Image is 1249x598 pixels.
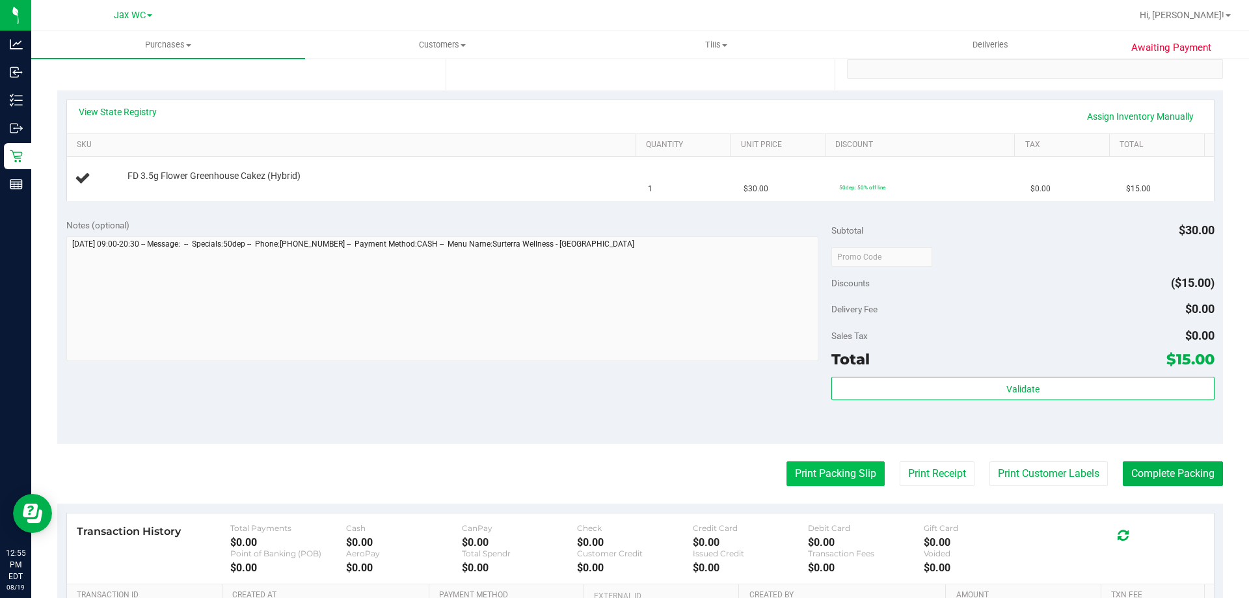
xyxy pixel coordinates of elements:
div: $0.00 [462,562,578,574]
div: $0.00 [577,536,693,549]
div: Check [577,523,693,533]
span: $30.00 [744,183,768,195]
span: 50dep: 50% off line [839,184,885,191]
span: Sales Tax [831,331,868,341]
inline-svg: Outbound [10,122,23,135]
a: Assign Inventory Manually [1079,105,1202,128]
div: $0.00 [462,536,578,549]
iframe: Resource center [13,494,52,533]
div: Debit Card [808,523,924,533]
span: Hi, [PERSON_NAME]! [1140,10,1224,20]
a: Purchases [31,31,305,59]
span: Subtotal [831,225,863,236]
div: $0.00 [808,562,924,574]
span: Jax WC [114,10,146,21]
span: ($15.00) [1171,276,1215,290]
div: $0.00 [346,536,462,549]
span: FD 3.5g Flower Greenhouse Cakez (Hybrid) [128,170,301,182]
a: Tills [579,31,853,59]
div: $0.00 [693,536,809,549]
span: $15.00 [1166,350,1215,368]
a: Unit Price [741,140,820,150]
div: $0.00 [230,562,346,574]
span: 1 [648,183,652,195]
p: 12:55 PM EDT [6,547,25,582]
inline-svg: Analytics [10,38,23,51]
div: Credit Card [693,523,809,533]
span: Discounts [831,271,870,295]
a: Quantity [646,140,725,150]
span: Purchases [31,39,305,51]
span: Notes (optional) [66,220,129,230]
inline-svg: Inventory [10,94,23,107]
inline-svg: Retail [10,150,23,163]
button: Print Receipt [900,461,974,486]
span: $0.00 [1185,329,1215,342]
div: Voided [924,549,1040,558]
div: $0.00 [924,562,1040,574]
span: $0.00 [1030,183,1051,195]
button: Validate [831,377,1214,400]
div: $0.00 [924,536,1040,549]
span: Awaiting Payment [1131,40,1211,55]
div: Total Payments [230,523,346,533]
inline-svg: Reports [10,178,23,191]
div: Total Spendr [462,549,578,558]
div: Customer Credit [577,549,693,558]
button: Print Packing Slip [786,461,885,486]
div: $0.00 [808,536,924,549]
p: 08/19 [6,582,25,592]
a: View State Registry [79,105,157,118]
span: Validate [1006,384,1040,394]
span: Customers [306,39,578,51]
a: Tax [1025,140,1105,150]
div: $0.00 [693,562,809,574]
a: Deliveries [853,31,1127,59]
a: Customers [305,31,579,59]
inline-svg: Inbound [10,66,23,79]
input: Promo Code [831,247,932,267]
div: $0.00 [346,562,462,574]
div: AeroPay [346,549,462,558]
span: Delivery Fee [831,304,878,314]
span: $30.00 [1179,223,1215,237]
div: $0.00 [577,562,693,574]
button: Complete Packing [1123,461,1223,486]
div: Issued Credit [693,549,809,558]
span: $0.00 [1185,302,1215,316]
a: SKU [77,140,630,150]
button: Print Customer Labels [989,461,1108,486]
div: Point of Banking (POB) [230,549,346,558]
div: $0.00 [230,536,346,549]
span: Tills [580,39,852,51]
span: Deliveries [955,39,1026,51]
div: Transaction Fees [808,549,924,558]
div: Gift Card [924,523,1040,533]
div: CanPay [462,523,578,533]
div: Cash [346,523,462,533]
span: $15.00 [1126,183,1151,195]
span: Total [831,350,870,368]
a: Total [1120,140,1199,150]
a: Discount [835,140,1010,150]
